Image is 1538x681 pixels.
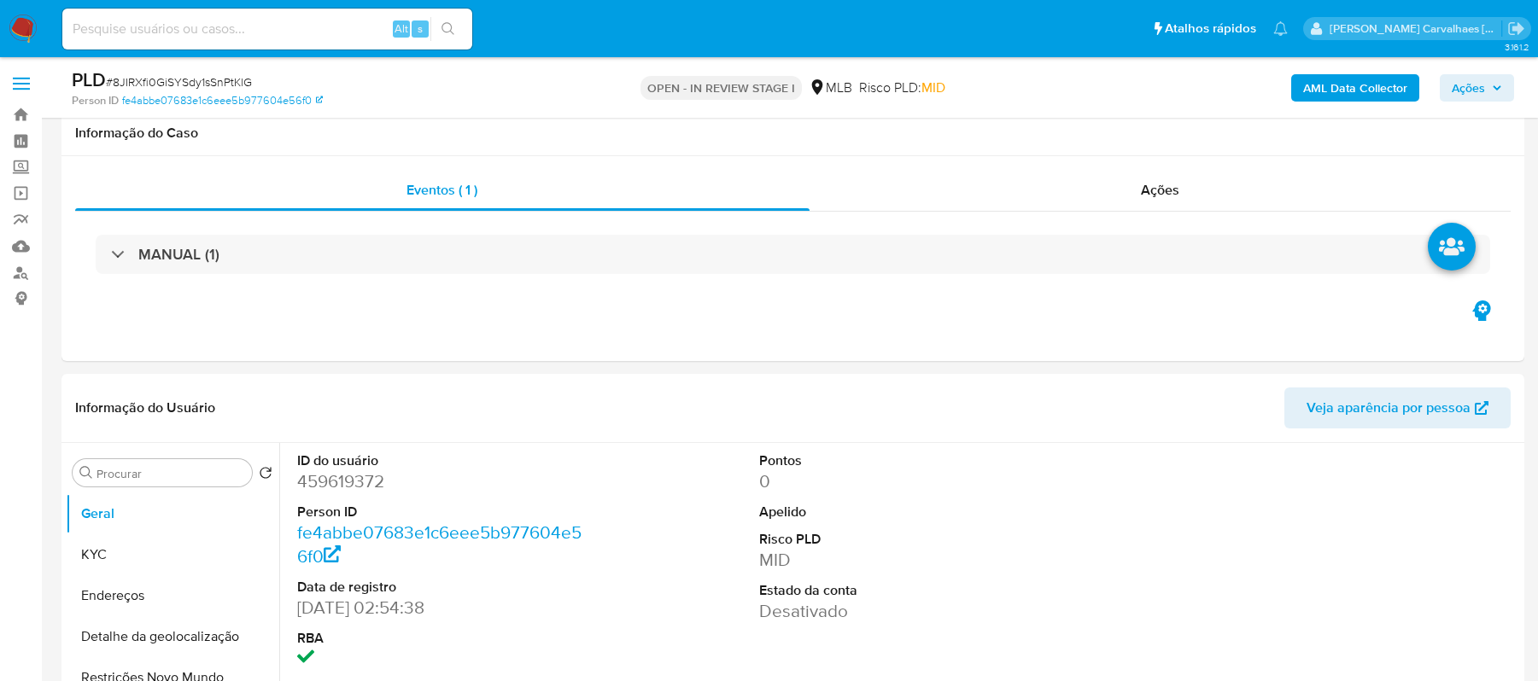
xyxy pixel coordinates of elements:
[122,93,323,108] a: fe4abbe07683e1c6eee5b977604e56f0
[259,466,272,485] button: Retornar ao pedido padrão
[297,578,588,597] dt: Data de registro
[79,466,93,480] button: Procurar
[759,530,1050,549] dt: Risco PLD
[297,629,588,648] dt: RBA
[921,78,945,97] span: MID
[759,469,1050,493] dd: 0
[759,451,1050,470] dt: Pontos
[72,93,119,108] b: Person ID
[809,79,852,97] div: MLB
[297,451,588,470] dt: ID do usuário
[1303,74,1407,102] b: AML Data Collector
[1330,20,1502,37] p: sara.carvalhaes@mercadopago.com.br
[66,575,279,616] button: Endereços
[406,180,477,200] span: Eventos ( 1 )
[640,76,802,100] p: OPEN - IN REVIEW STAGE I
[1440,74,1514,102] button: Ações
[66,534,279,575] button: KYC
[297,503,588,521] dt: Person ID
[75,399,215,416] h1: Informação do Usuário
[297,469,588,493] dd: 459619372
[1273,21,1288,36] a: Notificações
[759,599,1050,623] dd: Desativado
[418,20,423,37] span: s
[1141,180,1179,200] span: Ações
[859,79,945,97] span: Risco PLD:
[297,520,582,568] a: fe4abbe07683e1c6eee5b977604e56f0
[1307,387,1471,428] span: Veja aparência por pessoa
[1165,20,1256,38] span: Atalhos rápidos
[138,245,219,264] h3: MANUAL (1)
[297,596,588,620] dd: [DATE] 02:54:38
[1507,20,1525,38] a: Sair
[96,466,245,481] input: Procurar
[72,66,106,93] b: PLD
[62,18,472,40] input: Pesquise usuários ou casos...
[1452,74,1485,102] span: Ações
[759,503,1050,521] dt: Apelido
[1284,387,1511,428] button: Veja aparência por pessoa
[75,125,1511,142] h1: Informação do Caso
[759,548,1050,572] dd: MID
[759,581,1050,600] dt: Estado da conta
[1291,74,1419,102] button: AML Data Collector
[66,493,279,534] button: Geral
[430,17,465,41] button: search-icon
[96,235,1490,274] div: MANUAL (1)
[106,73,252,90] span: # 8JIRXfi0GiSYSdy1sSnPtKlG
[66,616,279,657] button: Detalhe da geolocalização
[395,20,408,37] span: Alt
